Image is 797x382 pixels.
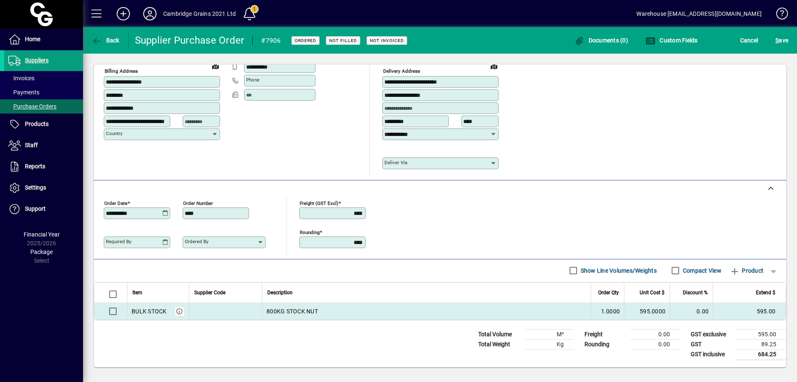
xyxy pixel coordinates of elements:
span: 800KG STOCK NUT [266,307,318,315]
button: Documents (0) [572,33,630,48]
td: GST inclusive [687,349,736,360]
td: 595.0000 [624,303,670,320]
td: 595.00 [713,303,786,320]
label: Compact View [681,266,721,275]
a: Purchase Orders [4,99,83,113]
span: Staff [25,142,38,148]
td: GST [687,339,736,349]
span: Package [30,249,53,255]
button: Save [773,33,790,48]
button: Custom Fields [643,33,700,48]
a: Staff [4,135,83,156]
span: Support [25,205,46,212]
a: Invoices [4,71,83,85]
div: Supplier Purchase Order [135,34,244,47]
label: Show Line Volumes/Weights [579,266,657,275]
button: Cancel [738,33,760,48]
a: Knowledge Base [770,2,787,29]
mat-label: Freight (GST excl) [300,200,338,206]
td: GST exclusive [687,329,736,339]
span: ave [775,34,788,47]
button: Add [110,6,137,21]
td: Total Weight [474,339,524,349]
td: M³ [524,329,574,339]
span: Not Invoiced [370,38,404,43]
span: Home [25,36,40,42]
div: BULK STOCK [132,307,167,315]
button: Back [90,33,122,48]
td: 595.00 [736,329,786,339]
span: Financial Year [24,231,60,238]
app-page-header-button: Back [83,33,129,48]
span: Supplier Code [194,288,225,297]
mat-label: Order number [183,200,213,206]
span: Custom Fields [645,37,698,44]
td: 0.00 [630,329,680,339]
td: 89.25 [736,339,786,349]
td: Rounding [580,339,630,349]
a: View on map [209,59,222,73]
span: Settings [25,184,46,191]
div: #7906 [261,34,281,47]
td: Kg [524,339,574,349]
span: Documents (0) [574,37,628,44]
mat-label: Ordered by [185,239,208,244]
span: Purchase Orders [8,103,56,110]
td: Freight [580,329,630,339]
span: Description [267,288,293,297]
span: Back [92,37,120,44]
span: Product [730,264,763,277]
td: 0.00 [670,303,713,320]
a: Payments [4,85,83,99]
div: Warehouse [EMAIL_ADDRESS][DOMAIN_NAME] [636,7,762,20]
mat-label: Rounding [300,229,320,235]
mat-label: Required by [106,239,131,244]
mat-label: Deliver via [384,160,407,165]
span: Payments [8,89,39,96]
td: Total Volume [474,329,524,339]
mat-label: Order date [104,200,127,206]
span: Reports [25,163,45,170]
span: Suppliers [25,57,49,64]
td: 0.00 [630,339,680,349]
span: Ordered [295,38,316,43]
span: Unit Cost $ [640,288,665,297]
a: Settings [4,177,83,198]
span: Order Qty [598,288,619,297]
div: Cambridge Grains 2021 Ltd [163,7,236,20]
td: 1.0000 [591,303,624,320]
span: Invoices [8,75,34,81]
span: Discount % [683,288,708,297]
span: Extend $ [756,288,775,297]
button: Profile [137,6,163,21]
td: 684.25 [736,349,786,360]
button: Product [726,263,768,278]
mat-label: Phone [246,77,259,83]
span: Cancel [740,34,758,47]
a: Products [4,114,83,135]
a: Support [4,199,83,219]
mat-label: Country [106,131,122,136]
span: Not Filled [329,38,357,43]
span: S [775,37,779,44]
a: Home [4,29,83,50]
a: Reports [4,156,83,177]
a: View on map [487,59,501,73]
span: Item [132,288,142,297]
span: Products [25,121,49,127]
